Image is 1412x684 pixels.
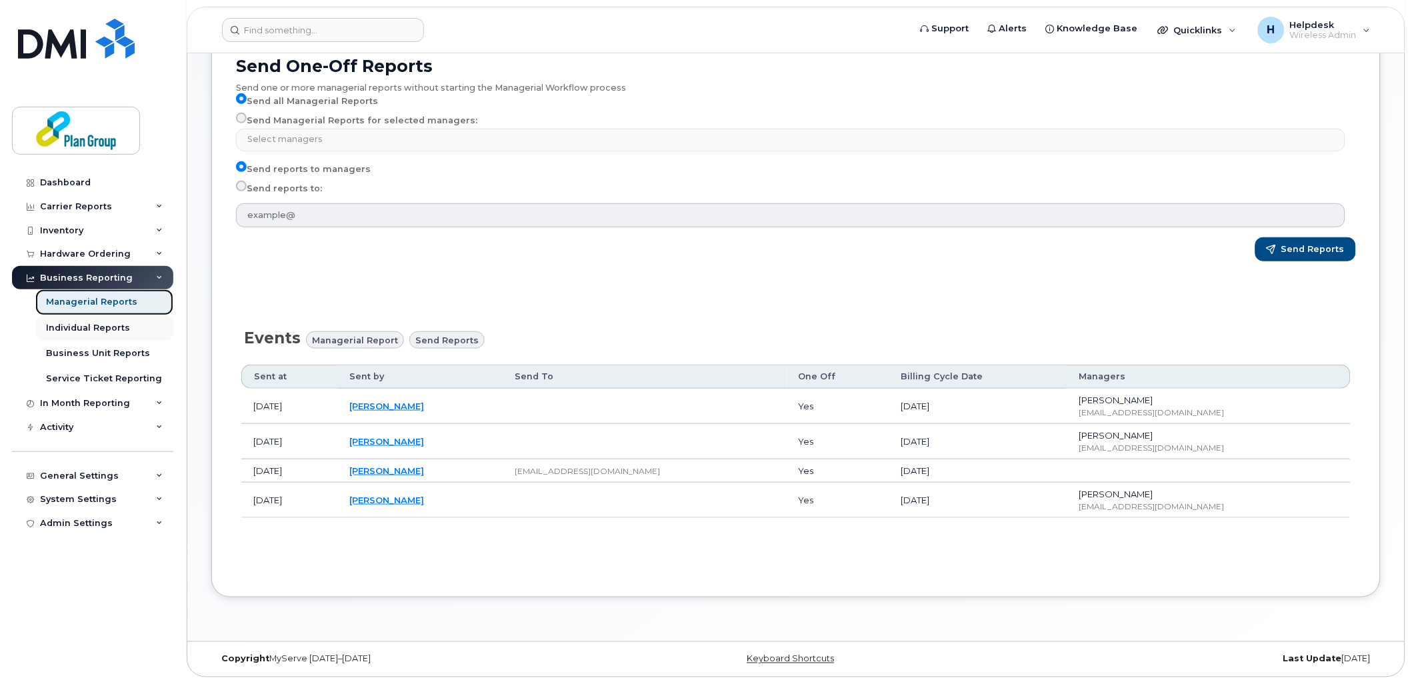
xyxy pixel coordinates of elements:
td: [DATE] [241,424,337,459]
span: Quicklinks [1174,25,1223,35]
input: Find something... [222,18,424,42]
span: [PERSON_NAME] [1079,489,1153,499]
a: [PERSON_NAME] [349,465,424,476]
a: [PERSON_NAME] [349,495,424,505]
span: Helpdesk [1290,19,1357,30]
a: Knowledge Base [1037,15,1147,42]
span: H [1267,22,1275,38]
div: [EMAIL_ADDRESS][DOMAIN_NAME] [1079,501,1339,512]
input: Send reports to: [236,181,247,191]
td: [DATE] [889,424,1067,459]
label: Send all Managerial Reports [236,93,378,109]
a: [PERSON_NAME] [349,401,424,411]
h2: Send One-Off Reports [236,56,1356,76]
td: [DATE] [889,459,1067,483]
td: Yes [787,389,889,424]
th: Send To [503,365,787,389]
input: Send Managerial Reports for selected managers: [236,113,247,123]
button: Send Reports [1255,237,1356,261]
strong: Copyright [221,654,269,664]
input: Send reports to managers [236,161,247,172]
td: Yes [787,424,889,459]
span: Managerial Report [312,334,398,347]
a: Support [911,15,979,42]
span: [PERSON_NAME] [1079,395,1153,405]
span: Support [932,22,969,35]
div: Helpdesk [1249,17,1380,43]
span: [EMAIL_ADDRESS][DOMAIN_NAME] [515,466,660,476]
a: [PERSON_NAME] [349,436,424,447]
span: Knowledge Base [1057,22,1138,35]
td: Yes [787,459,889,483]
th: Sent at [241,365,337,389]
span: [PERSON_NAME] [1079,430,1153,441]
span: Send Reports [1281,243,1345,255]
th: One Off [787,365,889,389]
div: [EMAIL_ADDRESS][DOMAIN_NAME] [1079,442,1339,453]
input: example@ [236,203,1345,227]
th: Managers [1067,365,1351,389]
div: Send one or more managerial reports without starting the Managerial Workflow process [236,76,1356,93]
a: Alerts [979,15,1037,42]
div: [DATE] [991,654,1381,665]
td: [DATE] [889,483,1067,518]
label: Send Managerial Reports for selected managers: [236,113,477,129]
strong: Last Update [1283,654,1342,664]
th: Billing Cycle Date [889,365,1067,389]
input: Send all Managerial Reports [236,93,247,104]
label: Send reports to: [236,181,322,197]
td: Yes [787,483,889,518]
span: Send reports [415,334,479,347]
div: Quicklinks [1149,17,1246,43]
label: Send reports to managers [236,161,371,177]
div: [EMAIL_ADDRESS][DOMAIN_NAME] [1079,407,1339,418]
td: [DATE] [241,389,337,424]
td: [DATE] [241,483,337,518]
span: Events [244,329,301,347]
td: [DATE] [889,389,1067,424]
a: Keyboard Shortcuts [747,654,834,664]
th: Sent by [337,365,503,389]
div: MyServe [DATE]–[DATE] [211,654,601,665]
td: [DATE] [241,459,337,483]
span: Wireless Admin [1290,30,1357,41]
span: Alerts [999,22,1027,35]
